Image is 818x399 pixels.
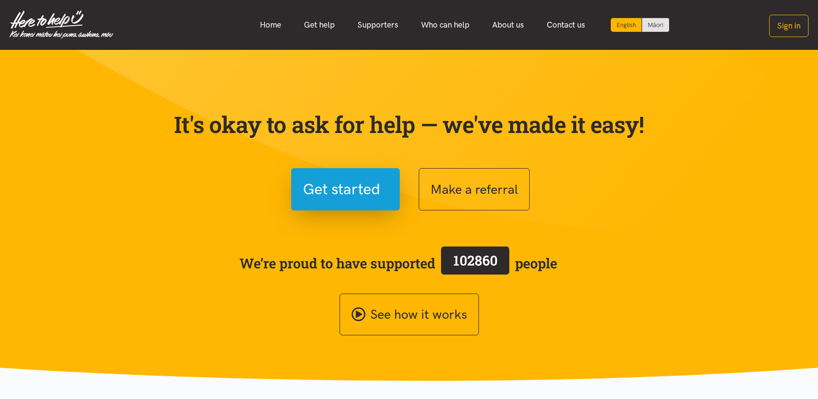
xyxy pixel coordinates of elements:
a: Switch to Te Reo Māori [642,18,669,32]
div: Language toggle [611,18,670,32]
button: Get started [291,168,400,210]
a: Who can help [410,15,481,35]
button: Sign in [769,15,809,37]
a: See how it works [340,294,479,336]
div: Current language [611,18,642,32]
a: Supporters [346,15,410,35]
span: We’re proud to have supported people [239,245,557,282]
span: Get started [303,177,380,201]
a: About us [481,15,535,35]
p: It's okay to ask for help — we've made it easy! [172,111,646,138]
a: Get help [293,15,346,35]
img: Home [9,10,113,39]
a: Home [248,15,293,35]
a: 102860 [435,245,515,282]
button: Make a referral [419,168,530,210]
span: 102860 [453,251,497,269]
a: Contact us [535,15,597,35]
